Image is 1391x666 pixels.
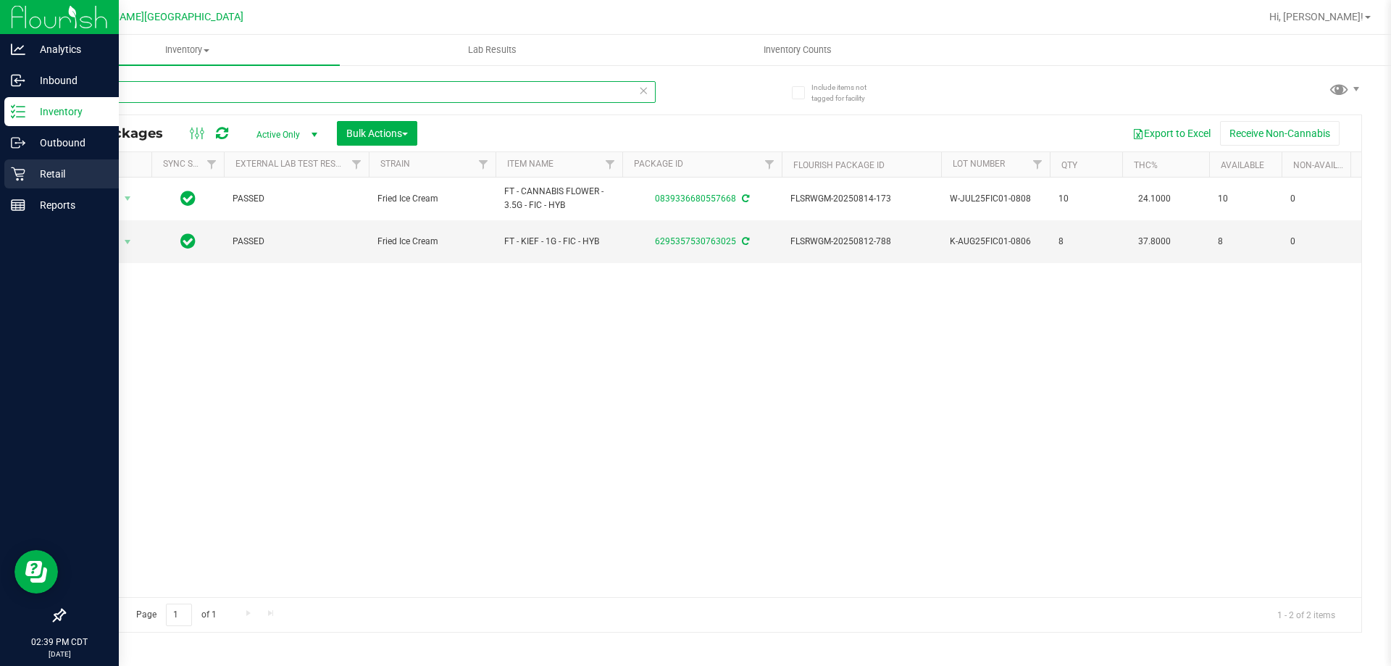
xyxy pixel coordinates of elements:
[1061,160,1077,170] a: Qty
[11,136,25,150] inline-svg: Outbound
[119,232,137,252] span: select
[790,192,932,206] span: FLSRWGM-20250814-173
[1218,235,1273,249] span: 8
[953,159,1005,169] a: Lot Number
[11,73,25,88] inline-svg: Inbound
[1123,121,1220,146] button: Export to Excel
[35,43,340,57] span: Inventory
[52,11,243,23] span: Ft [PERSON_NAME][GEOGRAPHIC_DATA]
[25,165,112,183] p: Retail
[507,159,554,169] a: Item Name
[11,104,25,119] inline-svg: Inventory
[163,159,219,169] a: Sync Status
[75,125,177,141] span: All Packages
[377,192,487,206] span: Fried Ice Cream
[1266,604,1347,625] span: 1 - 2 of 2 items
[1026,152,1050,177] a: Filter
[200,152,224,177] a: Filter
[340,35,645,65] a: Lab Results
[793,160,885,170] a: Flourish Package ID
[1058,235,1114,249] span: 8
[740,236,749,246] span: Sync from Compliance System
[598,152,622,177] a: Filter
[345,152,369,177] a: Filter
[950,192,1041,206] span: W-JUL25FIC01-0808
[744,43,851,57] span: Inventory Counts
[380,159,410,169] a: Strain
[7,636,112,649] p: 02:39 PM CDT
[655,193,736,204] a: 0839336680557668
[35,35,340,65] a: Inventory
[1134,160,1158,170] a: THC%
[119,188,137,209] span: select
[233,192,360,206] span: PASSED
[25,103,112,120] p: Inventory
[25,41,112,58] p: Analytics
[235,159,349,169] a: External Lab Test Result
[655,236,736,246] a: 6295357530763025
[504,235,614,249] span: FT - KIEF - 1G - FIC - HYB
[740,193,749,204] span: Sync from Compliance System
[11,198,25,212] inline-svg: Reports
[1131,188,1178,209] span: 24.1000
[634,159,683,169] a: Package ID
[1269,11,1363,22] span: Hi, [PERSON_NAME]!
[1290,235,1345,249] span: 0
[758,152,782,177] a: Filter
[638,81,648,100] span: Clear
[337,121,417,146] button: Bulk Actions
[472,152,496,177] a: Filter
[950,235,1041,249] span: K-AUG25FIC01-0806
[166,604,192,626] input: 1
[1058,192,1114,206] span: 10
[790,235,932,249] span: FLSRWGM-20250812-788
[25,196,112,214] p: Reports
[645,35,950,65] a: Inventory Counts
[1293,160,1358,170] a: Non-Available
[64,81,656,103] input: Search Package ID, Item Name, SKU, Lot or Part Number...
[25,134,112,151] p: Outbound
[180,188,196,209] span: In Sync
[504,185,614,212] span: FT - CANNABIS FLOWER - 3.5G - FIC - HYB
[25,72,112,89] p: Inbound
[1220,121,1340,146] button: Receive Non-Cannabis
[346,128,408,139] span: Bulk Actions
[448,43,536,57] span: Lab Results
[1218,192,1273,206] span: 10
[180,231,196,251] span: In Sync
[1290,192,1345,206] span: 0
[7,649,112,659] p: [DATE]
[11,42,25,57] inline-svg: Analytics
[124,604,228,626] span: Page of 1
[11,167,25,181] inline-svg: Retail
[14,550,58,594] iframe: Resource center
[233,235,360,249] span: PASSED
[377,235,487,249] span: Fried Ice Cream
[1221,160,1264,170] a: Available
[1131,231,1178,252] span: 37.8000
[811,82,884,104] span: Include items not tagged for facility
